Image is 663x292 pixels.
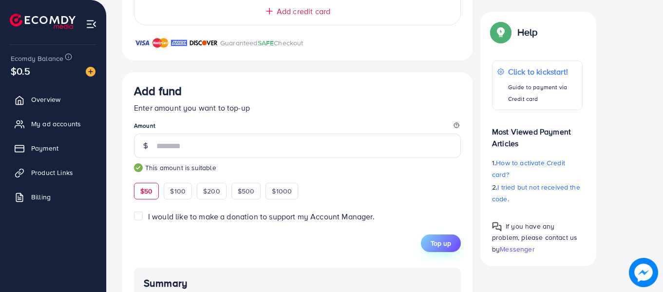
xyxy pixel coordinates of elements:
img: brand [189,37,218,49]
span: $1000 [272,186,292,196]
span: SAFE [258,38,274,48]
span: Payment [31,143,58,153]
img: brand [134,37,150,49]
h3: Add fund [134,84,182,98]
img: logo [10,14,76,29]
span: $200 [203,186,220,196]
small: This amount is suitable [134,163,461,173]
p: Enter amount you want to top-up [134,102,461,114]
span: $0.5 [11,64,31,78]
span: I would like to make a donation to support my Account Manager. [148,211,375,222]
a: Billing [7,187,99,207]
a: My ad accounts [7,114,99,134]
span: Overview [31,95,60,104]
span: $100 [170,186,186,196]
span: I tried but not received the code. [492,182,580,204]
button: Top up [421,234,461,252]
span: $50 [140,186,152,196]
span: Top up [431,238,451,248]
span: Messenger [500,244,534,253]
span: My ad accounts [31,119,81,129]
img: Popup guide [492,23,510,41]
p: Guide to payment via Credit card [508,81,577,105]
span: Billing [31,192,51,202]
span: Add credit card [277,6,330,17]
span: Ecomdy Balance [11,54,63,63]
span: If you have any problem, please contact us by [492,221,577,253]
a: Overview [7,90,99,109]
a: Product Links [7,163,99,182]
legend: Amount [134,121,461,134]
img: brand [171,37,187,49]
p: Help [517,26,538,38]
img: image [630,259,657,286]
p: Click to kickstart! [508,66,577,78]
p: Guaranteed Checkout [220,37,303,49]
img: Popup guide [492,222,502,232]
span: Product Links [31,168,73,177]
p: Most Viewed Payment Articles [492,118,583,149]
a: Payment [7,138,99,158]
img: menu [86,19,97,30]
img: brand [152,37,169,49]
p: 2. [492,181,583,205]
img: image [86,67,95,77]
span: $500 [238,186,255,196]
span: How to activate Credit card? [492,158,565,179]
img: guide [134,163,143,172]
h4: Summary [144,277,451,290]
p: 1. [492,157,583,180]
